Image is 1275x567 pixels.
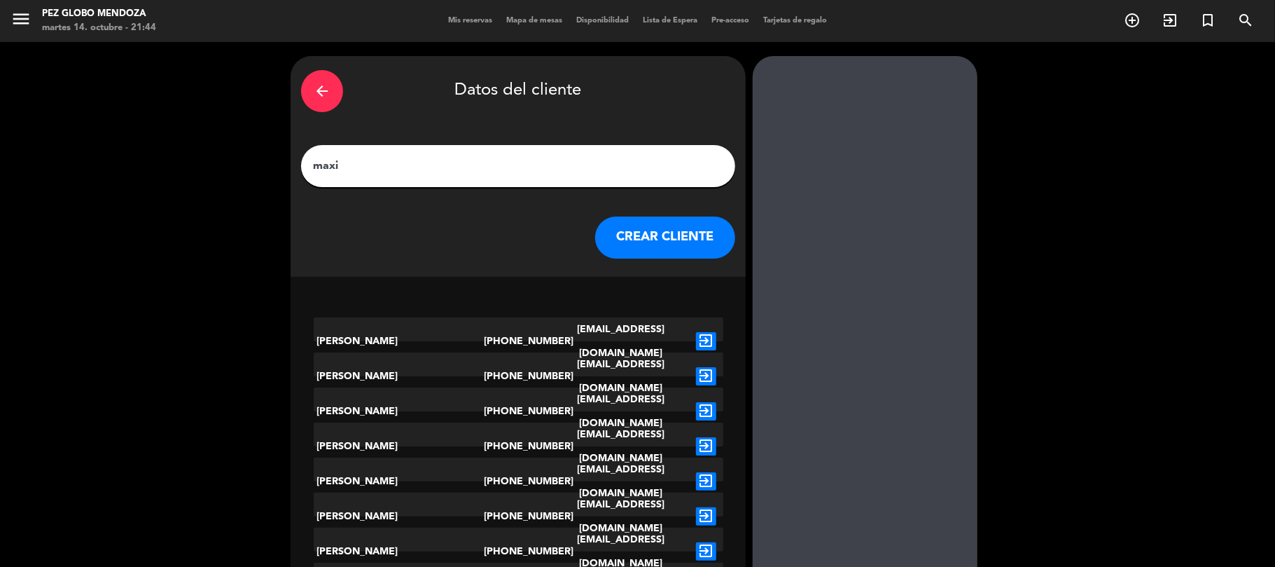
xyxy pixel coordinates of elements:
div: [PERSON_NAME] [314,388,485,435]
span: Disponibilidad [569,17,636,25]
div: [PERSON_NAME] [314,353,485,400]
div: [PHONE_NUMBER] [484,388,552,435]
i: search [1237,12,1254,29]
i: exit_to_app [696,367,716,385]
div: [PHONE_NUMBER] [484,458,552,505]
i: add_circle_outline [1124,12,1141,29]
i: turned_in_not [1199,12,1216,29]
div: [PHONE_NUMBER] [484,353,552,400]
input: Escriba nombre, correo electrónico o número de teléfono... [312,156,725,176]
i: arrow_back [314,83,330,100]
i: exit_to_app [696,542,716,561]
i: exit_to_app [1162,12,1178,29]
div: martes 14. octubre - 21:44 [42,21,156,35]
i: exit_to_app [696,402,716,421]
div: [EMAIL_ADDRESS][DOMAIN_NAME] [552,317,689,365]
div: [PERSON_NAME] [314,423,485,470]
div: [PERSON_NAME] [314,317,485,365]
span: Mapa de mesas [499,17,569,25]
span: Lista de Espera [636,17,704,25]
i: exit_to_app [696,472,716,491]
div: [EMAIL_ADDRESS][DOMAIN_NAME] [552,458,689,505]
i: exit_to_app [696,437,716,456]
div: Datos del cliente [301,67,735,116]
div: [PERSON_NAME] [314,493,485,540]
span: Mis reservas [441,17,499,25]
i: menu [11,8,32,29]
div: [PERSON_NAME] [314,458,485,505]
div: [PHONE_NUMBER] [484,317,552,365]
div: [EMAIL_ADDRESS][DOMAIN_NAME] [552,388,689,435]
i: exit_to_app [696,332,716,350]
div: [PHONE_NUMBER] [484,493,552,540]
button: CREAR CLIENTE [595,217,735,259]
span: Tarjetas de regalo [756,17,834,25]
div: [EMAIL_ADDRESS][DOMAIN_NAME] [552,423,689,470]
div: Pez Globo Mendoza [42,7,156,21]
div: [PHONE_NUMBER] [484,423,552,470]
button: menu [11,8,32,34]
i: exit_to_app [696,507,716,526]
span: Pre-acceso [704,17,756,25]
div: [EMAIL_ADDRESS][DOMAIN_NAME] [552,493,689,540]
div: [EMAIL_ADDRESS][DOMAIN_NAME] [552,353,689,400]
